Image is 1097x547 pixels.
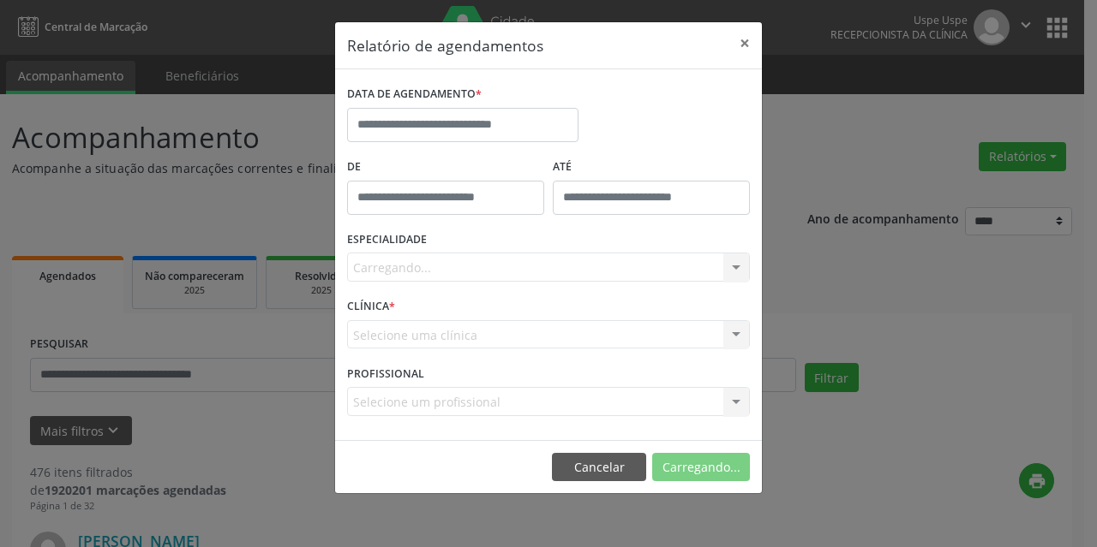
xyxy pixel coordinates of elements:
[347,360,424,387] label: PROFISSIONAL
[347,34,543,56] h5: Relatório de agendamentos
[552,453,646,482] button: Cancelar
[553,154,750,181] label: ATÉ
[347,154,544,181] label: De
[728,22,762,64] button: Close
[652,453,750,482] button: Carregando...
[347,81,482,108] label: DATA DE AGENDAMENTO
[347,227,427,253] label: ESPECIALIDADE
[347,294,395,320] label: CLÍNICA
